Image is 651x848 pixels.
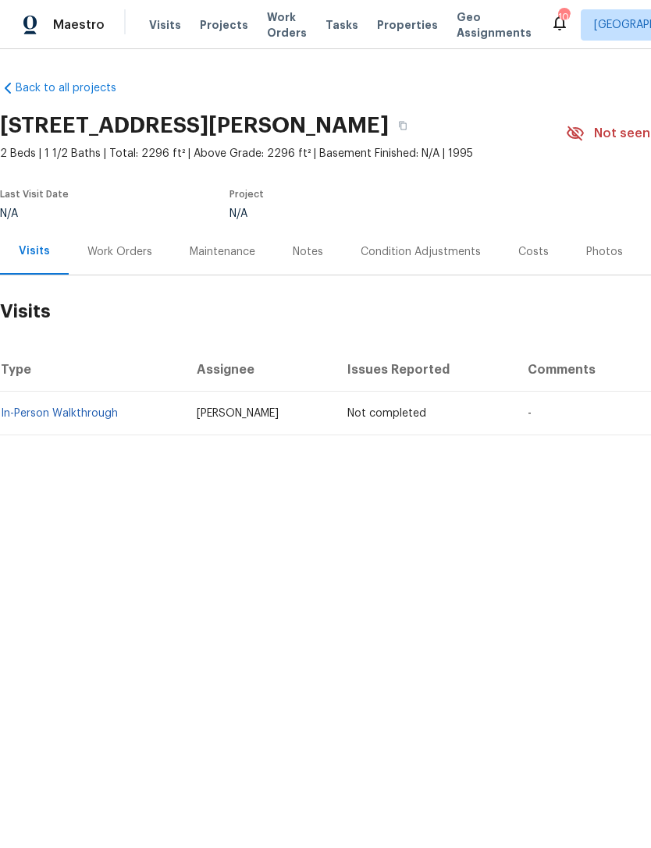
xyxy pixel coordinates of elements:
div: N/A [229,208,529,219]
span: Visits [149,17,181,33]
span: Project [229,190,264,199]
button: Copy Address [389,112,417,140]
div: Photos [586,244,623,260]
div: Work Orders [87,244,152,260]
div: 106 [558,9,569,25]
span: Tasks [325,20,358,30]
span: Not completed [347,408,426,419]
div: Notes [293,244,323,260]
span: Geo Assignments [457,9,532,41]
div: Visits [19,243,50,259]
th: Assignee [184,348,336,392]
span: Projects [200,17,248,33]
span: Maestro [53,17,105,33]
div: Condition Adjustments [361,244,481,260]
div: Maintenance [190,244,255,260]
div: Costs [518,244,549,260]
span: Properties [377,17,438,33]
span: - [528,408,532,419]
a: In-Person Walkthrough [1,408,118,419]
span: Work Orders [267,9,307,41]
span: [PERSON_NAME] [197,408,279,419]
th: Issues Reported [335,348,514,392]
